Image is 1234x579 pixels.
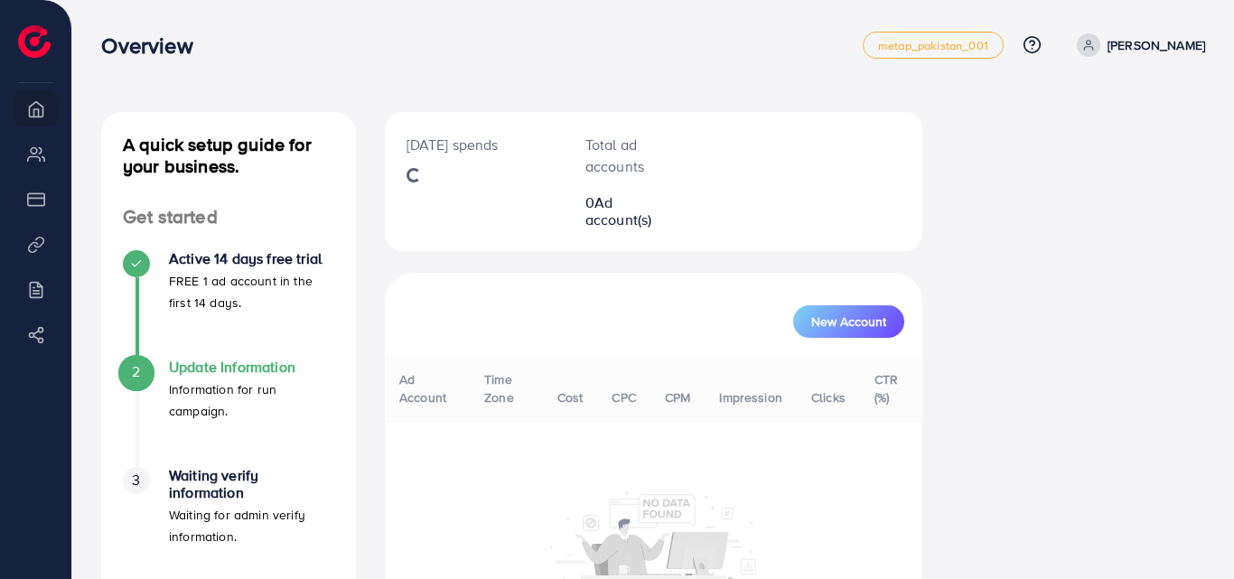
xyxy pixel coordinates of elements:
li: Update Information [101,359,356,467]
p: [PERSON_NAME] [1108,34,1205,56]
button: New Account [793,305,904,338]
img: logo [18,25,51,58]
span: 2 [132,361,140,382]
h4: Get started [101,206,356,229]
span: New Account [811,315,886,328]
li: Active 14 days free trial [101,250,356,359]
p: Waiting for admin verify information. [169,504,334,547]
span: metap_pakistan_001 [878,40,988,51]
p: Total ad accounts [585,134,677,177]
h4: A quick setup guide for your business. [101,134,356,177]
h4: Update Information [169,359,334,376]
a: [PERSON_NAME] [1070,33,1205,57]
a: metap_pakistan_001 [863,32,1004,59]
h4: Waiting verify information [169,467,334,501]
li: Waiting verify information [101,467,356,575]
h3: Overview [101,33,207,59]
p: FREE 1 ad account in the first 14 days. [169,270,334,313]
span: 3 [132,470,140,490]
h2: 0 [585,194,677,229]
p: [DATE] spends [407,134,542,155]
h4: Active 14 days free trial [169,250,334,267]
p: Information for run campaign. [169,378,334,422]
span: Ad account(s) [585,192,652,229]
